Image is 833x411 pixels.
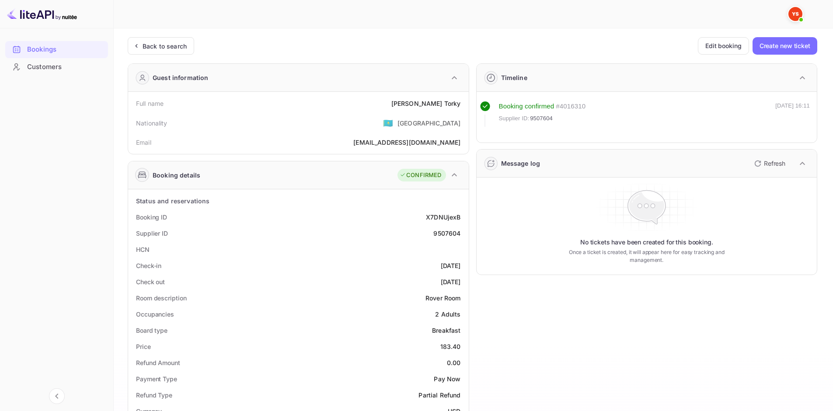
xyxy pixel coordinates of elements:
[447,358,461,367] div: 0.00
[143,42,187,51] div: Back to search
[426,212,460,222] div: X7DNUjexB
[391,99,461,108] div: [PERSON_NAME] Torky
[49,388,65,404] button: Collapse navigation
[501,159,540,168] div: Message log
[136,277,165,286] div: Check out
[5,59,108,76] div: Customers
[753,37,817,55] button: Create new ticket
[556,101,586,111] div: # 4016310
[400,171,441,180] div: CONFIRMED
[136,342,151,351] div: Price
[749,157,789,171] button: Refresh
[136,245,150,254] div: HCN
[27,62,104,72] div: Customers
[136,212,167,222] div: Booking ID
[425,293,461,303] div: Rover Room
[136,99,164,108] div: Full name
[5,59,108,75] a: Customers
[136,196,209,205] div: Status and reservations
[136,261,161,270] div: Check-in
[440,342,461,351] div: 183.40
[153,171,200,180] div: Booking details
[136,310,174,319] div: Occupancies
[555,248,738,264] p: Once a ticket is created, it will appear here for easy tracking and management.
[353,138,460,147] div: [EMAIL_ADDRESS][DOMAIN_NAME]
[136,326,167,335] div: Board type
[136,118,167,128] div: Nationality
[530,114,553,123] span: 9507604
[788,7,802,21] img: Yandex Support
[153,73,209,82] div: Guest information
[499,101,554,111] div: Booking confirmed
[432,326,460,335] div: Breakfast
[764,159,785,168] p: Refresh
[434,374,460,383] div: Pay Now
[383,115,393,131] span: United States
[136,358,180,367] div: Refund Amount
[136,138,151,147] div: Email
[136,390,172,400] div: Refund Type
[418,390,460,400] div: Partial Refund
[441,277,461,286] div: [DATE]
[397,118,461,128] div: [GEOGRAPHIC_DATA]
[136,293,186,303] div: Room description
[136,229,168,238] div: Supplier ID
[698,37,749,55] button: Edit booking
[5,41,108,57] a: Bookings
[501,73,527,82] div: Timeline
[7,7,77,21] img: LiteAPI logo
[499,114,530,123] span: Supplier ID:
[435,310,460,319] div: 2 Adults
[5,41,108,58] div: Bookings
[775,101,810,127] div: [DATE] 16:11
[136,374,177,383] div: Payment Type
[433,229,460,238] div: 9507604
[441,261,461,270] div: [DATE]
[580,238,713,247] p: No tickets have been created for this booking.
[27,45,104,55] div: Bookings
